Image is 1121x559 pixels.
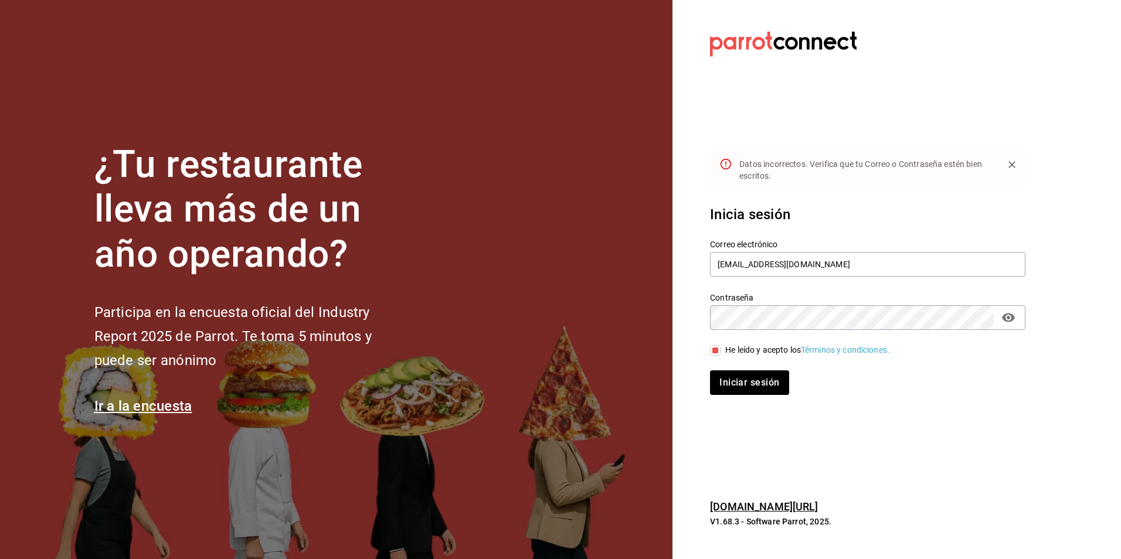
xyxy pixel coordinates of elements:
h3: Inicia sesión [710,204,1025,225]
button: Cerrar [1003,156,1021,173]
h2: Participa en la encuesta oficial del Industry Report 2025 de Parrot. Te toma 5 minutos y puede se... [94,301,411,372]
input: Ingresa tu correo electrónico [710,252,1025,277]
label: Contraseña [710,293,1025,301]
button: Campo de contraseña [998,308,1018,328]
button: Iniciar sesión [710,370,789,395]
a: Ir a la encuesta [94,398,192,414]
a: Términos y condiciones. [801,345,889,355]
a: [DOMAIN_NAME][URL] [710,500,818,513]
label: Correo electrónico [710,240,1025,248]
div: Datos incorrectos. Verifica que tu Correo o Contraseña estén bien escritos. [739,154,994,186]
p: V1.68.3 - Software Parrot, 2025. [710,516,1025,527]
div: He leído y acepto los [725,344,889,356]
h1: ¿Tu restaurante lleva más de un año operando? [94,142,411,277]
